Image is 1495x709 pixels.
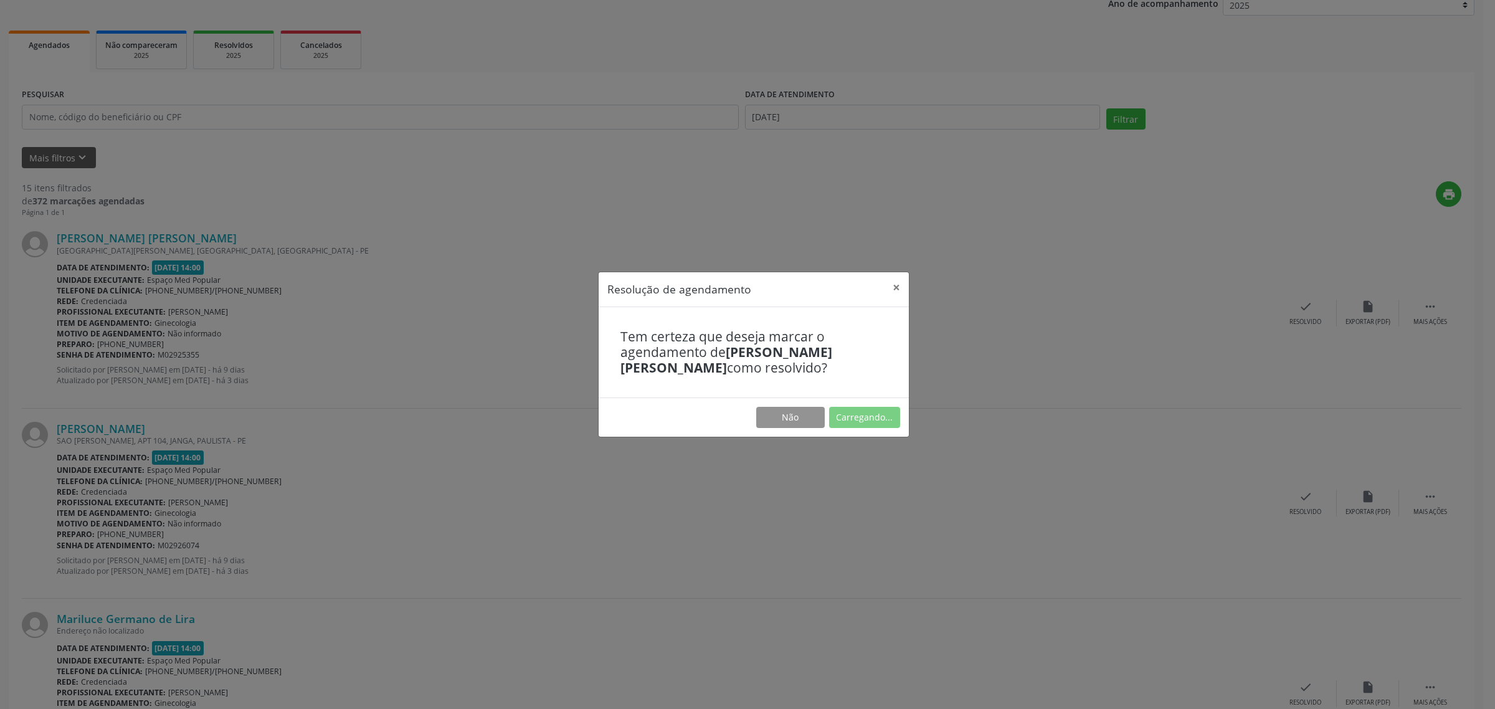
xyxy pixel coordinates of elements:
button: Não [756,407,825,428]
b: [PERSON_NAME] [PERSON_NAME] [620,343,832,376]
h5: Resolução de agendamento [607,281,751,297]
button: Close [884,272,909,303]
button: Carregando... [829,407,900,428]
h4: Tem certeza que deseja marcar o agendamento de como resolvido? [620,329,887,376]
